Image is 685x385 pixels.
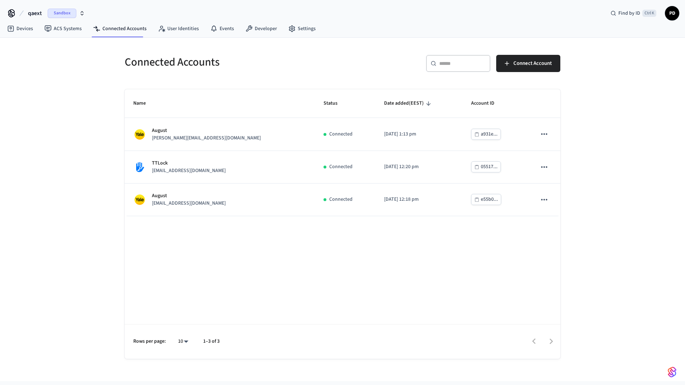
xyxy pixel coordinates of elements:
[668,366,676,378] img: SeamLogoGradient.69752ec5.svg
[665,6,679,20] button: PD
[152,22,205,35] a: User Identities
[152,160,226,167] p: TTLock
[203,338,220,345] p: 1–3 of 3
[642,10,656,17] span: Ctrl K
[152,167,226,175] p: [EMAIL_ADDRESS][DOMAIN_NAME]
[324,98,347,109] span: Status
[152,134,261,142] p: [PERSON_NAME][EMAIL_ADDRESS][DOMAIN_NAME]
[329,130,353,138] p: Connected
[496,55,560,72] button: Connect Account
[133,98,155,109] span: Name
[471,129,501,140] button: a931e...
[384,163,454,171] p: [DATE] 12:20 pm
[133,128,146,141] img: Yale Logo, Square
[329,196,353,203] p: Connected
[513,59,552,68] span: Connect Account
[1,22,39,35] a: Devices
[240,22,283,35] a: Developer
[471,98,504,109] span: Account ID
[48,9,76,18] span: Sandbox
[133,161,146,174] img: TTLock Logo, Square
[384,98,433,109] span: Date added(EEST)
[152,127,261,134] p: August
[481,195,498,204] div: e55b0...
[28,9,42,18] span: qaext
[152,200,226,207] p: [EMAIL_ADDRESS][DOMAIN_NAME]
[283,22,321,35] a: Settings
[329,163,353,171] p: Connected
[125,89,560,216] table: sticky table
[666,7,679,20] span: PD
[133,193,146,206] img: Yale Logo, Square
[125,55,338,70] h5: Connected Accounts
[481,130,498,139] div: a931e...
[384,130,454,138] p: [DATE] 1:13 pm
[384,196,454,203] p: [DATE] 12:18 pm
[481,162,498,171] div: 05517...
[133,338,166,345] p: Rows per page:
[174,336,192,347] div: 10
[39,22,87,35] a: ACS Systems
[471,194,501,205] button: e55b0...
[152,192,226,200] p: August
[605,7,662,20] div: Find by IDCtrl K
[471,161,501,172] button: 05517...
[87,22,152,35] a: Connected Accounts
[205,22,240,35] a: Events
[618,10,640,17] span: Find by ID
